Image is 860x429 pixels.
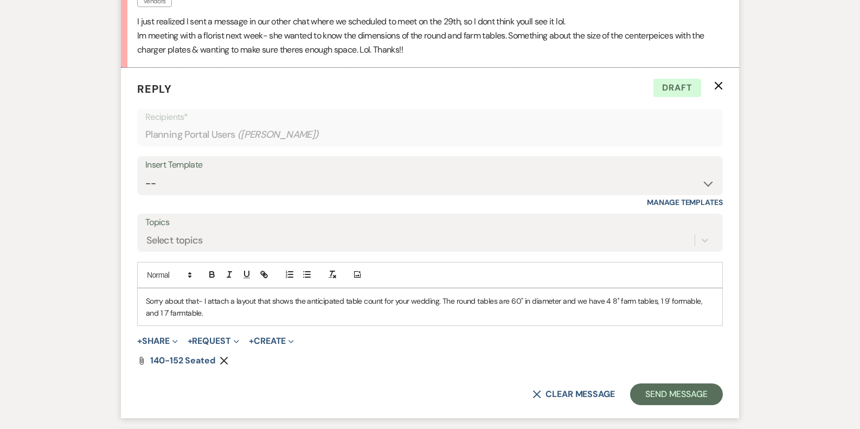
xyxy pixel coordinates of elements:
[150,355,215,366] span: 140-152 seated
[137,337,178,345] button: Share
[145,215,715,230] label: Topics
[188,337,239,345] button: Request
[188,337,192,345] span: +
[150,356,215,365] a: 140-152 seated
[145,124,715,145] div: Planning Portal Users
[137,29,723,56] p: Im meeting with a florist next week- she wanted to know the dimensions of the round and farm tabl...
[145,157,715,173] div: Insert Template
[532,390,615,399] button: Clear message
[146,233,203,248] div: Select topics
[137,15,723,29] p: I just realized I sent a message in our other chat where we scheduled to meet on the 29th, so I d...
[146,295,714,319] p: Sorry about that- I attach a layout that shows the anticipated table count for your wedding. The ...
[249,337,294,345] button: Create
[238,127,319,142] span: ( [PERSON_NAME] )
[249,337,254,345] span: +
[145,110,715,124] p: Recipients*
[630,383,723,405] button: Send Message
[647,197,723,207] a: Manage Templates
[137,82,172,96] span: Reply
[137,337,142,345] span: +
[653,79,701,97] span: Draft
